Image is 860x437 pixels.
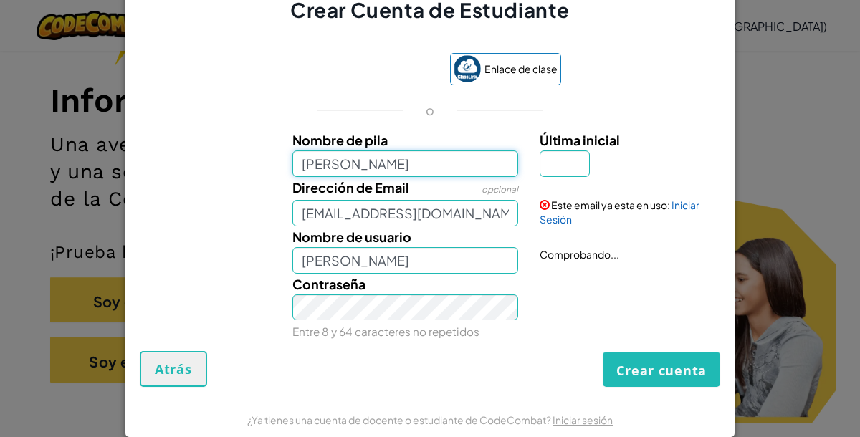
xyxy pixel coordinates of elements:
span: opcional [482,184,518,195]
font: Crear cuenta [616,362,707,379]
span: Contraseña [292,276,365,292]
font: ¿Ya tienes una cuenta de docente o estudiante de CodeCombat? [247,413,551,426]
span: Comprobando... [540,248,619,261]
p: o [426,102,434,119]
button: Atrás [140,351,207,387]
a: Iniciar Sesión [540,198,699,226]
span: Nombre de usuario [292,229,411,245]
font: Enlace de clase [484,62,558,75]
span: Este email ya esta en uso: [551,198,670,211]
iframe: Botón de acceso con Google [292,54,443,86]
span: Atrás [155,360,192,378]
span: Última inicial [540,132,620,148]
button: Crear cuenta [603,352,720,387]
span: Nombre de pila [292,132,388,148]
a: Iniciar sesión [553,413,613,426]
span: Dirección de Email [292,179,409,196]
img: classlink-logo-small.png [454,55,481,82]
small: Entre 8 y 64 caracteres no repetidos [292,325,479,338]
